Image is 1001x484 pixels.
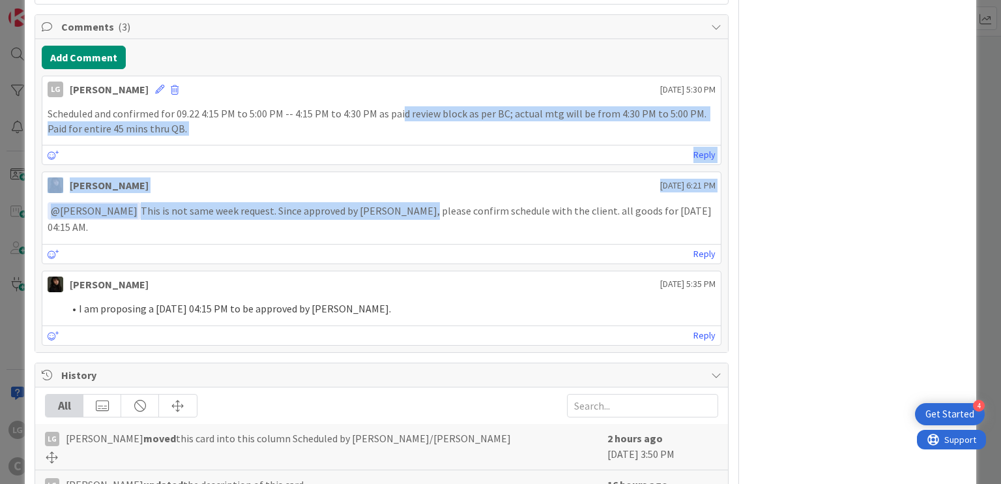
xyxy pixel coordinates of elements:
[51,204,138,217] span: [PERSON_NAME]
[973,400,985,412] div: 4
[70,277,149,292] div: [PERSON_NAME]
[48,202,715,234] p: This is not same week request. Since approved by [PERSON_NAME], please confirm schedule with the ...
[46,395,83,417] div: All
[61,19,704,35] span: Comments
[143,432,176,445] b: moved
[51,204,60,217] span: @
[693,246,716,262] a: Reply
[70,177,149,193] div: [PERSON_NAME]
[48,177,63,193] img: ES
[42,46,126,69] button: Add Comment
[48,277,63,292] img: ES
[693,147,716,163] a: Reply
[915,403,985,425] div: Open Get Started checklist, remaining modules: 4
[66,431,511,446] span: [PERSON_NAME] this card into this column Scheduled by [PERSON_NAME]/[PERSON_NAME]
[63,301,715,316] li: I am proposing a [DATE] 04:15 PM to be approved by [PERSON_NAME].
[607,431,718,463] div: [DATE] 3:50 PM
[607,432,663,445] b: 2 hours ago
[45,432,59,446] div: LG
[925,408,974,421] div: Get Started
[693,327,716,344] a: Reply
[660,179,716,192] span: [DATE] 6:21 PM
[48,82,63,97] div: LG
[118,20,130,33] span: ( 3 )
[660,83,716,97] span: [DATE] 5:30 PM
[70,82,149,97] div: [PERSON_NAME]
[660,277,716,291] span: [DATE] 5:35 PM
[27,2,59,18] span: Support
[567,394,718,417] input: Search...
[48,106,715,136] p: Scheduled and confirmed for 09.22 4:15 PM to 5:00 PM -- 4:15 PM to 4:30 PM as paid review block a...
[61,367,704,383] span: History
